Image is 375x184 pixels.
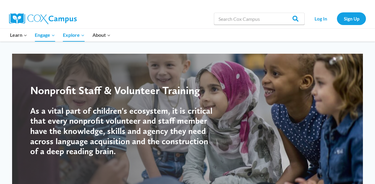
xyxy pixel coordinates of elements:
span: Engage [35,31,55,39]
input: Search Cox Campus [214,13,305,25]
nav: Primary Navigation [6,29,114,41]
nav: Secondary Navigation [308,12,366,25]
h4: As a vital part of children's ecosystem, it is critical that every nonprofit volunteer and staff ... [30,106,214,157]
span: Explore [63,31,85,39]
span: About [92,31,111,39]
div: Nonprofit Staff & Volunteer Training [30,84,214,97]
span: Learn [10,31,27,39]
img: Cox Campus [9,13,77,24]
a: Sign Up [337,12,366,25]
a: Log In [308,12,334,25]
